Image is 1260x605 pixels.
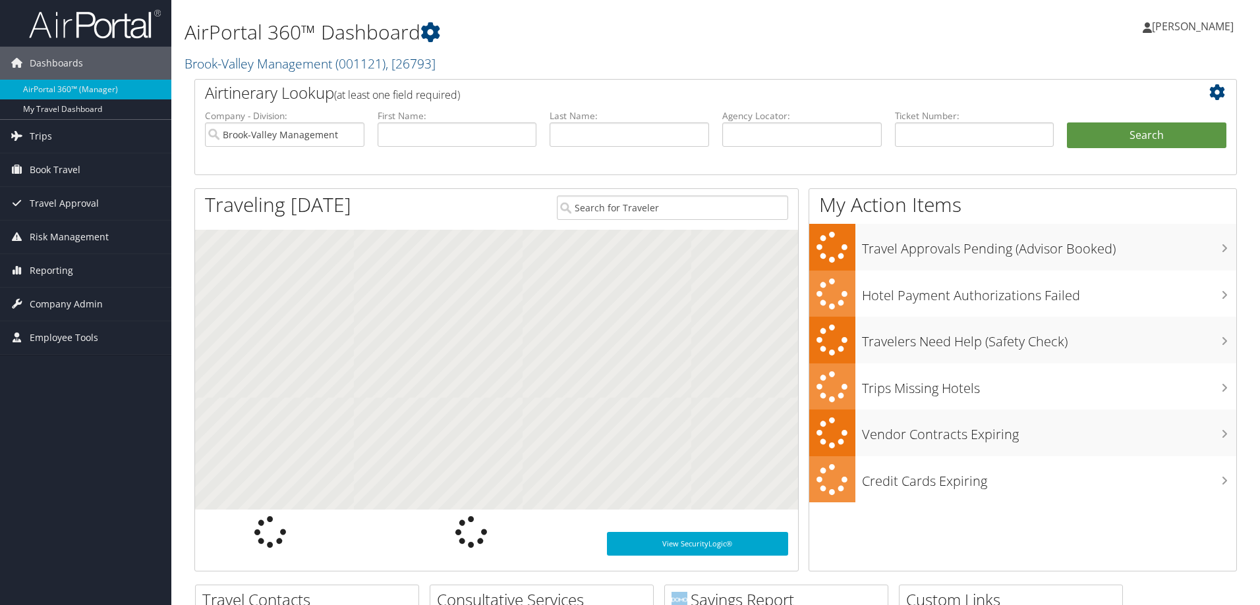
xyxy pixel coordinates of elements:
[862,233,1236,258] h3: Travel Approvals Pending (Advisor Booked)
[809,191,1236,219] h1: My Action Items
[895,109,1054,122] label: Ticket Number:
[809,224,1236,271] a: Travel Approvals Pending (Advisor Booked)
[185,55,436,72] a: Brook-Valley Management
[809,271,1236,317] a: Hotel Payment Authorizations Failed
[862,419,1236,444] h3: Vendor Contracts Expiring
[30,254,73,287] span: Reporting
[185,18,893,46] h1: AirPortal 360™ Dashboard
[809,409,1236,456] a: Vendor Contracts Expiring
[205,82,1139,104] h2: Airtinerary Lookup
[30,221,109,253] span: Risk Management
[30,288,103,321] span: Company Admin
[809,317,1236,363] a: Travelers Need Help (Safety Check)
[1143,7,1247,46] a: [PERSON_NAME]
[862,280,1236,305] h3: Hotel Payment Authorizations Failed
[335,55,386,72] span: ( 001121 )
[1067,122,1226,149] button: Search
[550,109,709,122] label: Last Name:
[30,321,98,354] span: Employee Tools
[334,88,460,102] span: (at least one field required)
[809,456,1236,503] a: Credit Cards Expiring
[29,9,161,39] img: airportal-logo.png
[862,326,1236,351] h3: Travelers Need Help (Safety Check)
[862,465,1236,490] h3: Credit Cards Expiring
[30,153,80,186] span: Book Travel
[809,363,1236,410] a: Trips Missing Hotels
[30,47,83,80] span: Dashboards
[30,120,52,153] span: Trips
[722,109,882,122] label: Agency Locator:
[30,187,99,220] span: Travel Approval
[607,532,788,556] a: View SecurityLogic®
[1152,19,1234,34] span: [PERSON_NAME]
[205,191,351,219] h1: Traveling [DATE]
[386,55,436,72] span: , [ 26793 ]
[862,373,1236,398] h3: Trips Missing Hotels
[378,109,537,122] label: First Name:
[557,196,788,220] input: Search for Traveler
[205,109,364,122] label: Company - Division:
